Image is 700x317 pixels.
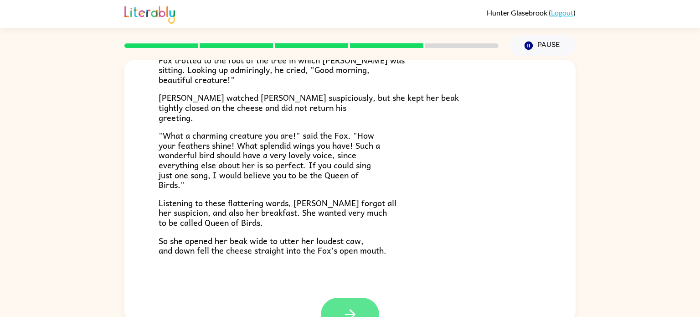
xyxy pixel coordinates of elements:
[159,234,386,257] span: So she opened her beak wide to utter her loudest caw, and down fell the cheese straight into the ...
[159,53,405,86] span: Fox trotted to the foot of the tree in which [PERSON_NAME] was sitting. Looking up admiringly, he...
[124,4,175,24] img: Literably
[487,8,576,17] div: ( )
[159,196,396,229] span: Listening to these flattering words, [PERSON_NAME] forgot all her suspicion, and also her breakfa...
[510,35,576,56] button: Pause
[159,91,459,124] span: [PERSON_NAME] watched [PERSON_NAME] suspiciously, but she kept her beak tightly closed on the che...
[551,8,573,17] a: Logout
[159,129,380,191] span: "What a charming creature you are!" said the Fox. "How your feathers shine! What splendid wings y...
[487,8,549,17] span: Hunter Glasebrook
